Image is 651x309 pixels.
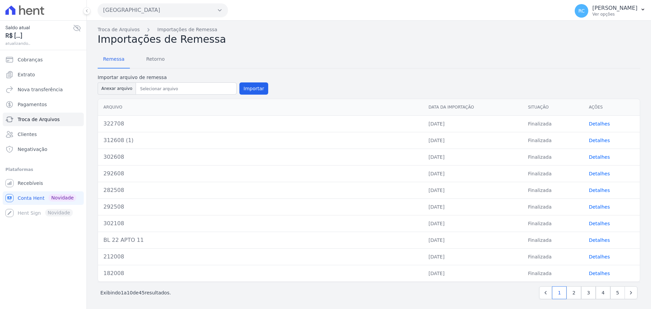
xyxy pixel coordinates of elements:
[589,154,610,160] a: Detalhes
[18,146,47,153] span: Negativação
[625,286,637,299] a: Next
[127,290,133,295] span: 10
[139,290,145,295] span: 45
[581,286,596,299] a: 3
[522,198,583,215] td: Finalizada
[18,86,63,93] span: Nova transferência
[3,98,84,111] a: Pagamentos
[589,171,610,176] a: Detalhes
[103,153,418,161] div: 302608
[239,82,268,95] button: Importar
[18,71,35,78] span: Extrato
[3,83,84,96] a: Nova transferência
[3,113,84,126] a: Troca de Arquivos
[100,289,171,296] p: Exibindo a de resultados.
[103,170,418,178] div: 292608
[5,166,81,174] div: Plataformas
[423,215,522,232] td: [DATE]
[137,85,235,93] input: Selecionar arquivo
[98,26,140,33] a: Troca de Arquivos
[3,191,84,205] a: Conta Hent Novidade
[5,24,73,31] span: Saldo atual
[592,12,637,17] p: Ver opções
[5,40,73,46] span: atualizando...
[423,265,522,282] td: [DATE]
[522,99,583,116] th: Situação
[552,286,567,299] a: 1
[5,53,81,220] nav: Sidebar
[522,215,583,232] td: Finalizada
[142,52,169,66] span: Retorno
[522,248,583,265] td: Finalizada
[3,142,84,156] a: Negativação
[99,52,129,66] span: Remessa
[522,149,583,165] td: Finalizada
[423,248,522,265] td: [DATE]
[539,286,552,299] a: Previous
[18,56,43,63] span: Cobranças
[18,101,47,108] span: Pagamentos
[5,31,73,40] span: R$ [...]
[423,182,522,198] td: [DATE]
[18,195,44,201] span: Conta Hent
[103,253,418,261] div: 212008
[103,136,418,144] div: 312608 (1)
[98,33,640,45] h2: Importações de Remessa
[569,1,651,20] button: RC [PERSON_NAME] Ver opções
[121,290,124,295] span: 1
[522,115,583,132] td: Finalizada
[423,165,522,182] td: [DATE]
[48,194,76,201] span: Novidade
[423,132,522,149] td: [DATE]
[103,236,418,244] div: BL 22 APTO 11
[589,138,610,143] a: Detalhes
[522,132,583,149] td: Finalizada
[98,74,268,81] label: Importar arquivo de remessa
[423,99,522,116] th: Data da Importação
[522,165,583,182] td: Finalizada
[3,68,84,81] a: Extrato
[98,26,640,33] nav: Breadcrumb
[522,232,583,248] td: Finalizada
[157,26,217,33] a: Importações de Remessa
[103,203,418,211] div: 292508
[3,128,84,141] a: Clientes
[98,82,136,95] button: Anexar arquivo
[589,221,610,226] a: Detalhes
[584,99,640,116] th: Ações
[589,254,610,259] a: Detalhes
[3,53,84,66] a: Cobranças
[103,269,418,277] div: 182008
[589,188,610,193] a: Detalhes
[98,51,130,69] a: Remessa
[423,115,522,132] td: [DATE]
[103,186,418,194] div: 282508
[589,237,610,243] a: Detalhes
[18,116,60,123] span: Troca de Arquivos
[141,51,170,69] a: Retorno
[423,198,522,215] td: [DATE]
[522,182,583,198] td: Finalizada
[592,5,637,12] p: [PERSON_NAME]
[98,99,423,116] th: Arquivo
[610,286,625,299] a: 5
[589,204,610,210] a: Detalhes
[3,176,84,190] a: Recebíveis
[578,8,585,13] span: RC
[18,180,43,187] span: Recebíveis
[589,271,610,276] a: Detalhes
[18,131,37,138] span: Clientes
[589,121,610,127] a: Detalhes
[522,265,583,282] td: Finalizada
[423,149,522,165] td: [DATE]
[103,219,418,228] div: 302108
[423,232,522,248] td: [DATE]
[103,120,418,128] div: 322708
[98,3,228,17] button: [GEOGRAPHIC_DATA]
[596,286,610,299] a: 4
[567,286,581,299] a: 2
